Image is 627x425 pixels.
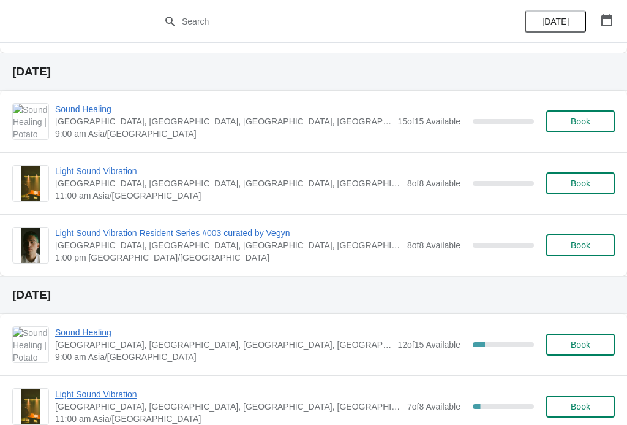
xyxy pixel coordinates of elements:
span: Sound Healing [55,326,391,339]
img: Sound Healing | Potato Head Suites & Studios, Jalan Petitenget, Seminyak, Badung Regency, Bali, I... [13,104,48,139]
span: 9:00 am Asia/[GEOGRAPHIC_DATA] [55,128,391,140]
span: 12 of 15 Available [397,340,460,350]
button: Book [546,334,615,356]
img: Light Sound Vibration | Potato Head Suites & Studios, Jalan Petitenget, Seminyak, Badung Regency,... [21,389,41,424]
span: 8 of 8 Available [407,178,460,188]
span: [GEOGRAPHIC_DATA], [GEOGRAPHIC_DATA], [GEOGRAPHIC_DATA], [GEOGRAPHIC_DATA], [GEOGRAPHIC_DATA] [55,177,401,190]
span: Book [571,178,590,188]
span: [GEOGRAPHIC_DATA], [GEOGRAPHIC_DATA], [GEOGRAPHIC_DATA], [GEOGRAPHIC_DATA], [GEOGRAPHIC_DATA] [55,339,391,351]
button: Book [546,234,615,256]
span: 7 of 8 Available [407,402,460,412]
span: 11:00 am Asia/[GEOGRAPHIC_DATA] [55,190,401,202]
span: Light Sound Vibration Resident Series #003 curated by Vegyn [55,227,401,239]
button: Book [546,110,615,132]
span: Light Sound Vibration [55,388,401,400]
h2: [DATE] [12,289,615,301]
span: [DATE] [542,17,569,26]
span: 1:00 pm [GEOGRAPHIC_DATA]/[GEOGRAPHIC_DATA] [55,251,401,264]
span: Book [571,117,590,126]
input: Search [181,10,470,33]
span: Book [571,402,590,412]
span: 9:00 am Asia/[GEOGRAPHIC_DATA] [55,351,391,363]
span: 11:00 am Asia/[GEOGRAPHIC_DATA] [55,413,401,425]
button: Book [546,172,615,194]
span: Book [571,240,590,250]
img: Light Sound Vibration Resident Series #003 curated by Vegyn | Potato Head Suites & Studios, Jalan... [21,228,41,263]
button: [DATE] [525,10,586,33]
span: [GEOGRAPHIC_DATA], [GEOGRAPHIC_DATA], [GEOGRAPHIC_DATA], [GEOGRAPHIC_DATA], [GEOGRAPHIC_DATA] [55,115,391,128]
span: [GEOGRAPHIC_DATA], [GEOGRAPHIC_DATA], [GEOGRAPHIC_DATA], [GEOGRAPHIC_DATA], [GEOGRAPHIC_DATA] [55,400,401,413]
button: Book [546,396,615,418]
span: Sound Healing [55,103,391,115]
span: 15 of 15 Available [397,117,460,126]
h2: [DATE] [12,66,615,78]
span: Book [571,340,590,350]
span: Light Sound Vibration [55,165,401,177]
span: [GEOGRAPHIC_DATA], [GEOGRAPHIC_DATA], [GEOGRAPHIC_DATA], [GEOGRAPHIC_DATA], [GEOGRAPHIC_DATA] [55,239,401,251]
img: Light Sound Vibration | Potato Head Suites & Studios, Jalan Petitenget, Seminyak, Badung Regency,... [21,166,41,201]
span: 8 of 8 Available [407,240,460,250]
img: Sound Healing | Potato Head Suites & Studios, Jalan Petitenget, Seminyak, Badung Regency, Bali, I... [13,327,48,362]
